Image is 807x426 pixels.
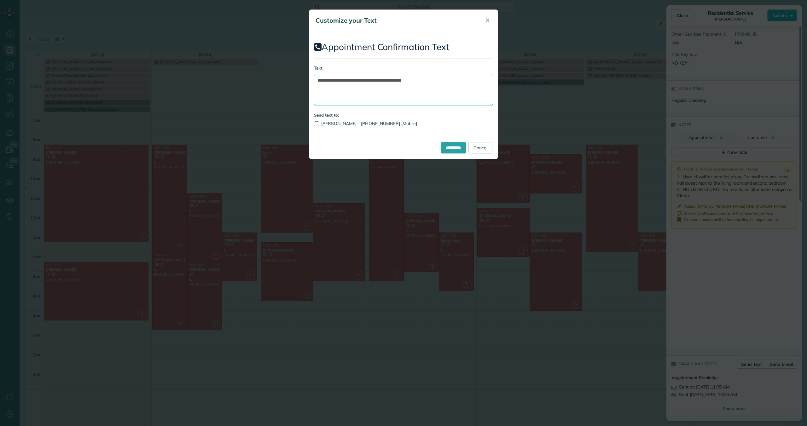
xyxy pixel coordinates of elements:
[314,112,339,118] strong: Send text to:
[314,42,493,52] h2: Appointment Confirmation Text
[468,142,492,153] a: Cancel
[314,65,493,71] label: Text
[321,121,417,126] span: [PERSON_NAME] - [PHONE_NUMBER] [Mobile]
[316,16,476,25] h5: Customize your Text
[485,17,490,24] span: ✕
